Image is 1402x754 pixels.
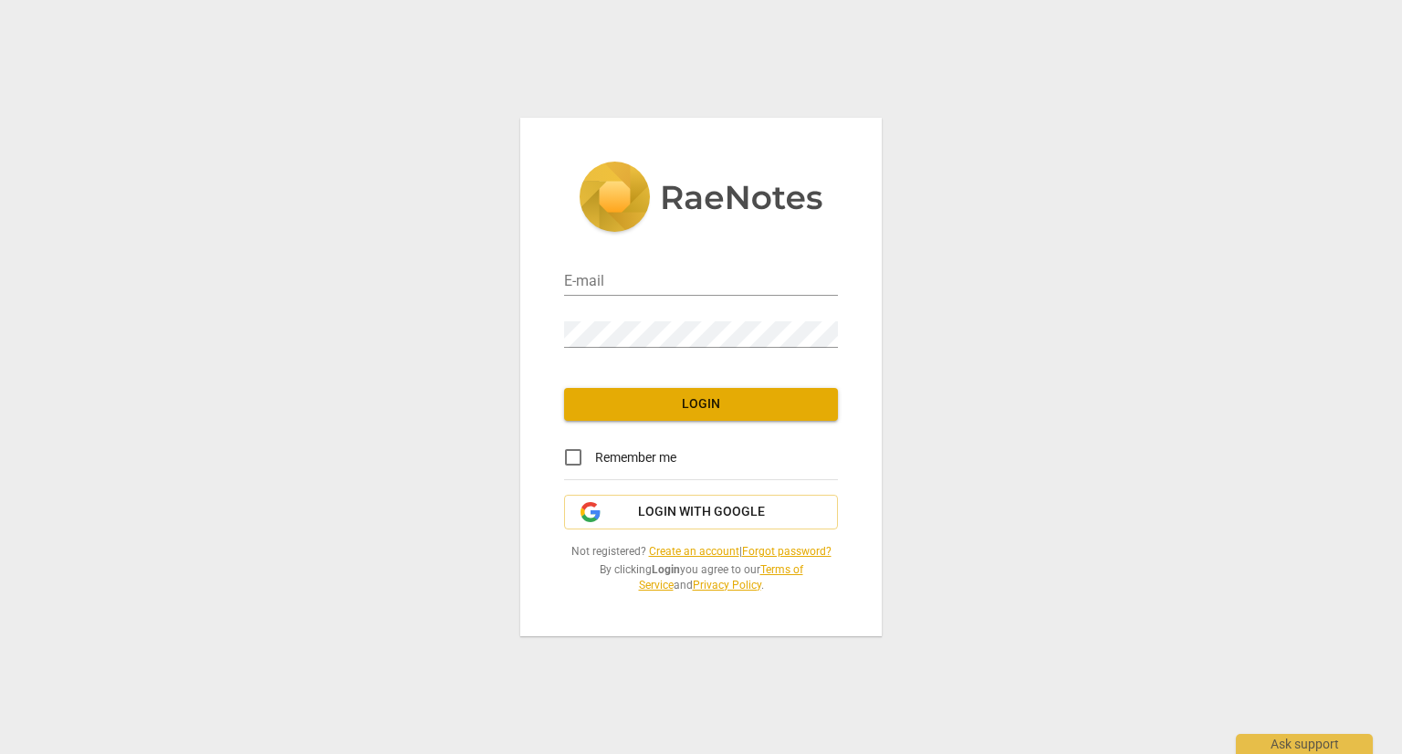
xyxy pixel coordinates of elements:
a: Create an account [649,545,739,558]
a: Privacy Policy [693,579,761,592]
span: Login with Google [638,503,765,521]
span: By clicking you agree to our and . [564,562,838,592]
a: Terms of Service [639,563,803,592]
img: 5ac2273c67554f335776073100b6d88f.svg [579,162,823,236]
button: Login with Google [564,495,838,529]
button: Login [564,388,838,421]
a: Forgot password? [742,545,832,558]
span: Not registered? | [564,544,838,560]
div: Ask support [1236,734,1373,754]
span: Login [579,395,823,414]
b: Login [652,563,680,576]
span: Remember me [595,448,676,467]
